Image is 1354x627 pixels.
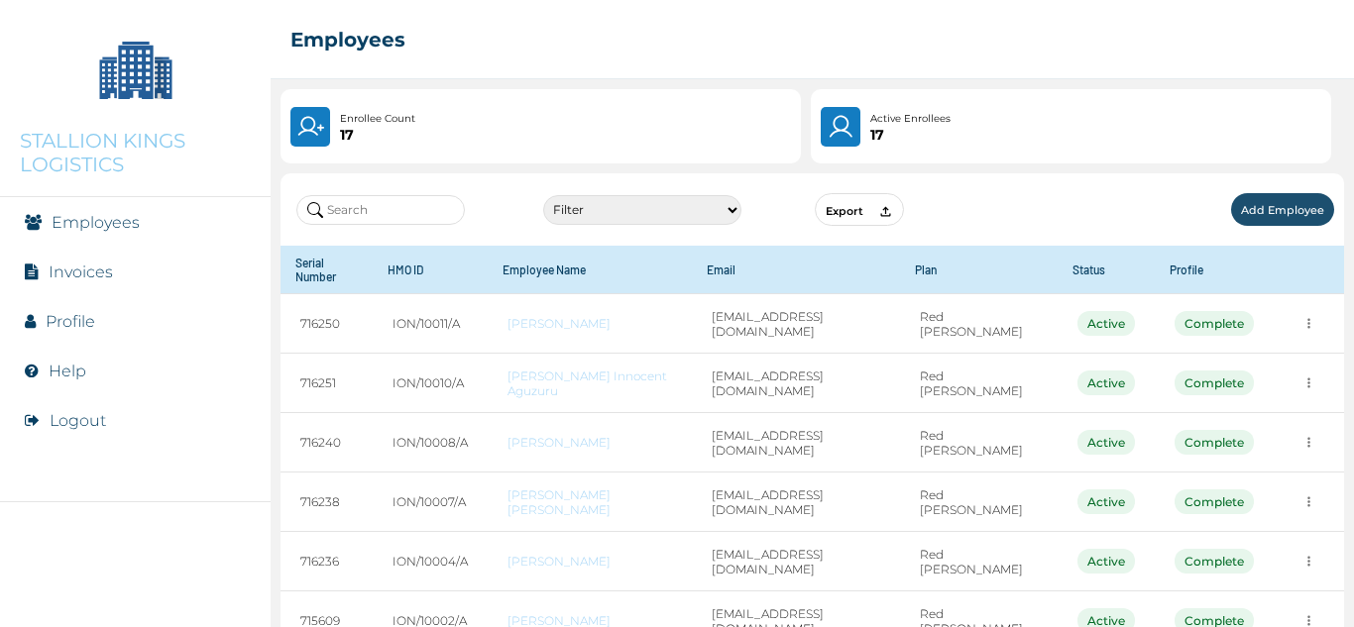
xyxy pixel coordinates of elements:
[870,111,951,127] p: Active Enrollees
[1058,246,1155,294] th: Status
[1077,311,1135,336] div: Active
[46,312,95,331] a: Profile
[20,577,251,607] img: RelianceHMO's Logo
[373,246,488,294] th: HMO ID
[86,20,185,119] img: Company
[373,294,488,354] td: ION/10011/A
[1294,486,1324,517] button: more
[900,532,1058,591] td: Red [PERSON_NAME]
[508,316,672,331] a: [PERSON_NAME]
[281,472,373,532] td: 716238
[827,113,855,141] img: User.4b94733241a7e19f64acd675af8f0752.svg
[281,294,373,354] td: 716250
[373,354,488,413] td: ION/10010/A
[20,129,251,176] p: STALLION KINGS LOGISTICS
[488,246,692,294] th: Employee Name
[900,246,1058,294] th: Plan
[281,532,373,591] td: 716236
[290,28,405,52] h2: Employees
[1077,549,1135,574] div: Active
[340,111,415,127] p: Enrollee Count
[900,472,1058,532] td: Red [PERSON_NAME]
[1175,489,1254,514] div: Complete
[373,472,488,532] td: ION/10007/A
[1155,246,1274,294] th: Profile
[870,127,951,143] p: 17
[1231,193,1334,226] button: Add Employee
[508,487,672,517] a: [PERSON_NAME] [PERSON_NAME]
[508,435,672,450] a: [PERSON_NAME]
[1294,546,1324,576] button: more
[296,195,465,225] input: Search
[281,354,373,413] td: 716251
[373,413,488,472] td: ION/10008/A
[900,294,1058,354] td: Red [PERSON_NAME]
[373,532,488,591] td: ION/10004/A
[692,354,900,413] td: [EMAIL_ADDRESS][DOMAIN_NAME]
[692,246,900,294] th: Email
[1077,489,1135,514] div: Active
[281,246,373,294] th: Serial Number
[52,213,140,232] a: Employees
[692,413,900,472] td: [EMAIL_ADDRESS][DOMAIN_NAME]
[900,354,1058,413] td: Red [PERSON_NAME]
[692,472,900,532] td: [EMAIL_ADDRESS][DOMAIN_NAME]
[815,193,904,226] button: Export
[1175,370,1254,395] div: Complete
[692,294,900,354] td: [EMAIL_ADDRESS][DOMAIN_NAME]
[508,368,672,398] a: [PERSON_NAME] Innocent Aguzuru
[340,127,415,143] p: 17
[508,554,672,569] a: [PERSON_NAME]
[1294,367,1324,398] button: more
[900,413,1058,472] td: Red [PERSON_NAME]
[281,413,373,472] td: 716240
[49,362,86,380] a: Help
[1294,308,1324,339] button: more
[1077,370,1135,395] div: Active
[692,532,900,591] td: [EMAIL_ADDRESS][DOMAIN_NAME]
[49,262,113,281] a: Invoices
[1077,430,1135,455] div: Active
[50,411,106,430] button: Logout
[1294,427,1324,458] button: more
[1175,430,1254,455] div: Complete
[296,113,324,141] img: UserPlus.219544f25cf47e120833d8d8fc4c9831.svg
[1175,311,1254,336] div: Complete
[1175,549,1254,574] div: Complete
